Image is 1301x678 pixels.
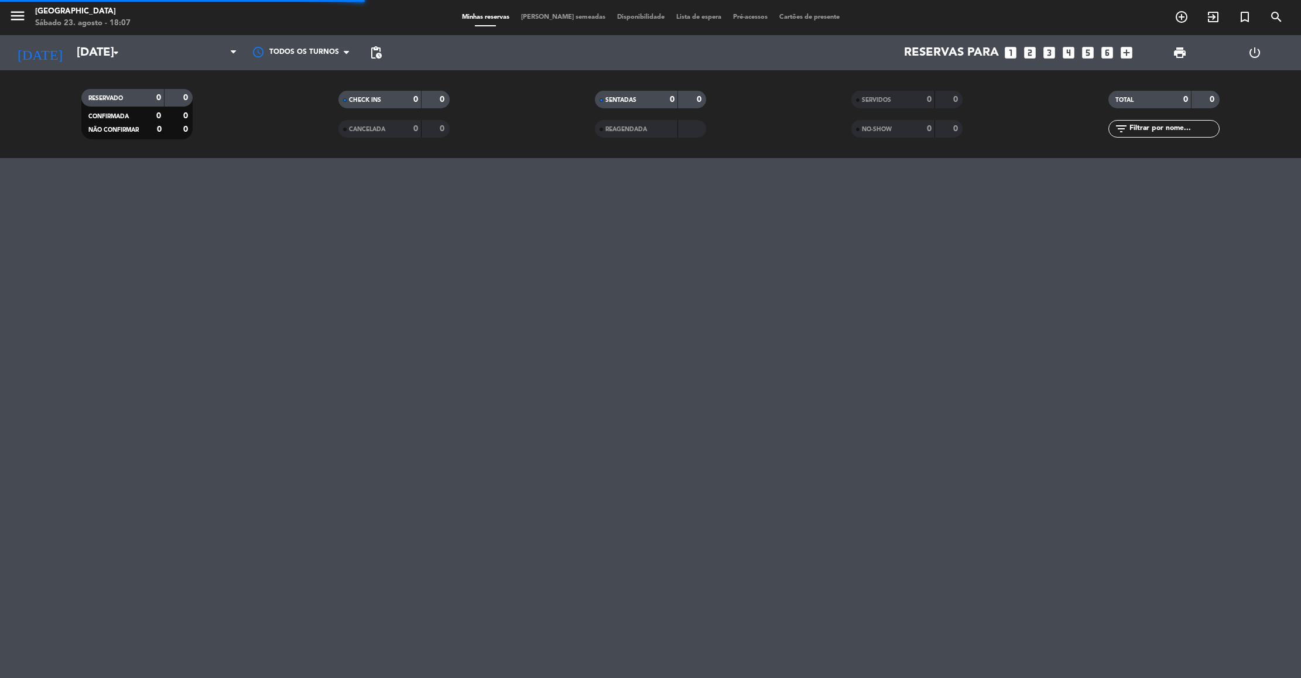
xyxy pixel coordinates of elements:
[1238,10,1252,24] i: turned_in_not
[349,97,381,103] span: CHECK INS
[1042,45,1057,60] i: looks_3
[413,95,418,104] strong: 0
[670,14,727,20] span: Lista de espera
[927,125,932,133] strong: 0
[1175,10,1189,24] i: add_circle_outline
[1128,122,1219,135] input: Filtrar por nome...
[9,7,26,25] i: menu
[109,46,123,60] i: arrow_drop_down
[1114,122,1128,136] i: filter_list
[456,14,515,20] span: Minhas reservas
[9,7,26,29] button: menu
[440,125,447,133] strong: 0
[927,95,932,104] strong: 0
[35,18,131,29] div: Sábado 23. agosto - 18:07
[515,14,611,20] span: [PERSON_NAME] semeadas
[1115,97,1134,103] span: TOTAL
[773,14,845,20] span: Cartões de presente
[156,112,161,120] strong: 0
[1269,10,1283,24] i: search
[349,126,385,132] span: CANCELADA
[1248,46,1262,60] i: power_settings_new
[605,126,647,132] span: REAGENDADA
[904,46,999,60] span: Reservas para
[1210,95,1217,104] strong: 0
[1080,45,1095,60] i: looks_5
[35,6,131,18] div: [GEOGRAPHIC_DATA]
[88,114,129,119] span: CONFIRMADA
[9,40,71,66] i: [DATE]
[697,95,704,104] strong: 0
[1217,35,1292,70] div: LOG OUT
[183,125,190,133] strong: 0
[727,14,773,20] span: Pré-acessos
[1022,45,1038,60] i: looks_two
[413,125,418,133] strong: 0
[611,14,670,20] span: Disponibilidade
[953,125,960,133] strong: 0
[369,46,383,60] span: pending_actions
[670,95,675,104] strong: 0
[183,112,190,120] strong: 0
[605,97,636,103] span: SENTADAS
[183,94,190,102] strong: 0
[88,95,123,101] span: RESERVADO
[953,95,960,104] strong: 0
[1003,45,1018,60] i: looks_one
[1119,45,1134,60] i: add_box
[88,127,139,133] span: NÃO CONFIRMAR
[157,125,162,133] strong: 0
[1183,95,1188,104] strong: 0
[440,95,447,104] strong: 0
[1206,10,1220,24] i: exit_to_app
[1061,45,1076,60] i: looks_4
[862,126,892,132] span: NO-SHOW
[156,94,161,102] strong: 0
[1173,46,1187,60] span: print
[1100,45,1115,60] i: looks_6
[862,97,891,103] span: SERVIDOS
